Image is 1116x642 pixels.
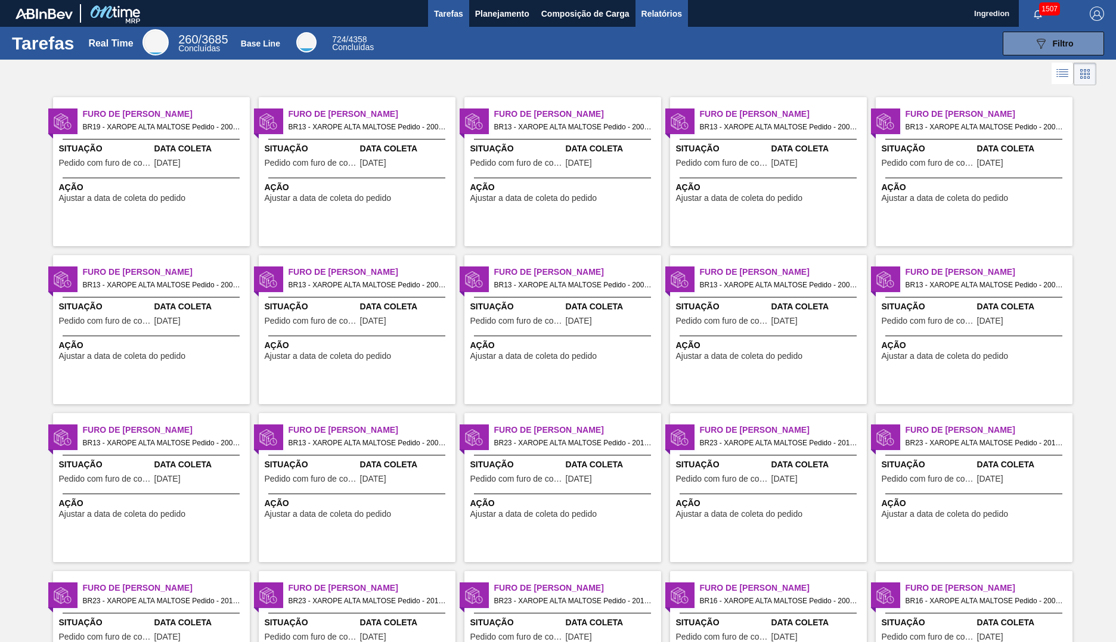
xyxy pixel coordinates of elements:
h1: Tarefas [12,36,75,50]
span: Data Coleta [360,616,452,629]
img: status [876,271,894,289]
span: BR13 - XAROPE ALTA MALTOSE Pedido - 2008239 [700,278,857,291]
img: status [876,587,894,604]
div: Base Line [241,39,280,48]
span: BR13 - XAROPE ALTA MALTOSE Pedido - 2008235 [906,120,1063,134]
span: Data Coleta [360,300,452,313]
span: Data Coleta [977,300,1069,313]
img: status [259,429,277,446]
span: 15/08/2025 [360,159,386,168]
span: Ajustar a data de coleta do pedido [882,194,1009,203]
span: 20/08/2025 [977,632,1003,641]
span: BR23 - XAROPE ALTA MALTOSE Pedido - 2011907 [700,436,857,449]
span: BR13 - XAROPE ALTA MALTOSE Pedido - 2008240 [906,278,1063,291]
span: BR13 - XAROPE ALTA MALTOSE Pedido - 2008236 [83,278,240,291]
span: Data Coleta [771,458,864,471]
span: 20/08/2025 [977,317,1003,325]
span: Pedido com furo de coleta [882,317,974,325]
img: status [54,429,72,446]
span: Ajustar a data de coleta do pedido [59,510,186,519]
span: Situação [59,142,151,155]
span: Data Coleta [566,300,658,313]
span: Situação [676,300,768,313]
span: Furo de Coleta [83,582,250,594]
span: BR13 - XAROPE ALTA MALTOSE Pedido - 2008230 [700,120,857,134]
span: Situação [882,142,974,155]
div: Base Line [332,36,374,51]
span: Ação [470,497,658,510]
span: BR13 - XAROPE ALTA MALTOSE Pedido - 2008237 [289,278,446,291]
img: status [54,587,72,604]
div: Real Time [88,38,133,49]
span: BR13 - XAROPE ALTA MALTOSE Pedido - 2008242 [289,436,446,449]
span: BR16 - XAROPE ALTA MALTOSE Pedido - 2007290 [906,594,1063,607]
span: Furo de Coleta [289,582,455,594]
span: Situação [470,142,563,155]
span: Furo de Coleta [83,424,250,436]
span: Situação [265,616,357,629]
span: Situação [676,458,768,471]
span: Concluídas [332,42,374,52]
span: Pedido com furo de coleta [882,159,974,168]
span: BR23 - XAROPE ALTA MALTOSE Pedido - 2011906 [494,436,652,449]
span: Furo de Coleta [289,108,455,120]
span: Furo de Coleta [906,424,1072,436]
span: Ajustar a data de coleta do pedido [470,194,597,203]
span: 20/08/2025 [771,474,798,483]
div: Visão em Cards [1074,63,1096,85]
span: Furo de Coleta [700,108,867,120]
span: Ajustar a data de coleta do pedido [265,510,392,519]
span: Pedido com furo de coleta [676,474,768,483]
span: Ação [470,181,658,194]
span: Pedido com furo de coleta [470,317,563,325]
span: 20/08/2025 [977,474,1003,483]
span: Ação [265,339,452,352]
span: Pedido com furo de coleta [676,317,768,325]
span: BR13 - XAROPE ALTA MALTOSE Pedido - 2008225 [289,120,446,134]
span: 16/08/2025 [771,159,798,168]
img: status [671,429,689,446]
span: Data Coleta [566,616,658,629]
div: Base Line [296,32,317,52]
img: TNhmsLtSVTkK8tSr43FrP2fwEKptu5GPRR3wAAAABJRU5ErkJggg== [15,8,73,19]
div: Real Time [178,35,228,52]
span: Situação [59,616,151,629]
span: Data Coleta [154,142,247,155]
span: 19/08/2025 [771,632,798,641]
span: BR13 - XAROPE ALTA MALTOSE Pedido - 2008227 [494,120,652,134]
span: Furo de Coleta [494,582,661,594]
span: Furo de Coleta [700,582,867,594]
div: Real Time [142,29,169,55]
span: Situação [265,142,357,155]
span: Ação [470,339,658,352]
img: status [54,271,72,289]
span: Furo de Coleta [494,108,661,120]
span: Ajustar a data de coleta do pedido [470,352,597,361]
span: Furo de Coleta [494,266,661,278]
span: Furo de Coleta [83,108,250,120]
span: Situação [265,300,357,313]
span: Pedido com furo de coleta [265,317,357,325]
span: Furo de Coleta [83,266,250,278]
span: Situação [59,300,151,313]
img: status [259,113,277,131]
span: 18/08/2025 [977,159,1003,168]
span: Pedido com furo de coleta [59,159,151,168]
span: Situação [470,616,563,629]
span: 20/08/2025 [154,474,181,483]
span: Pedido com furo de coleta [470,159,563,168]
span: Data Coleta [977,458,1069,471]
span: Ajustar a data de coleta do pedido [676,352,803,361]
img: status [876,429,894,446]
span: Pedido com furo de coleta [265,159,357,168]
span: BR23 - XAROPE ALTA MALTOSE Pedido - 2012037 [494,594,652,607]
span: Tarefas [434,7,463,21]
span: Ação [882,339,1069,352]
span: / 3685 [178,33,228,46]
span: Furo de Coleta [700,266,867,278]
span: Pedido com furo de coleta [676,632,768,641]
span: Situação [676,616,768,629]
span: Pedido com furo de coleta [676,159,768,168]
span: Pedido com furo de coleta [265,632,357,641]
span: BR23 - XAROPE ALTA MALTOSE Pedido - 2011908 [906,436,1063,449]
